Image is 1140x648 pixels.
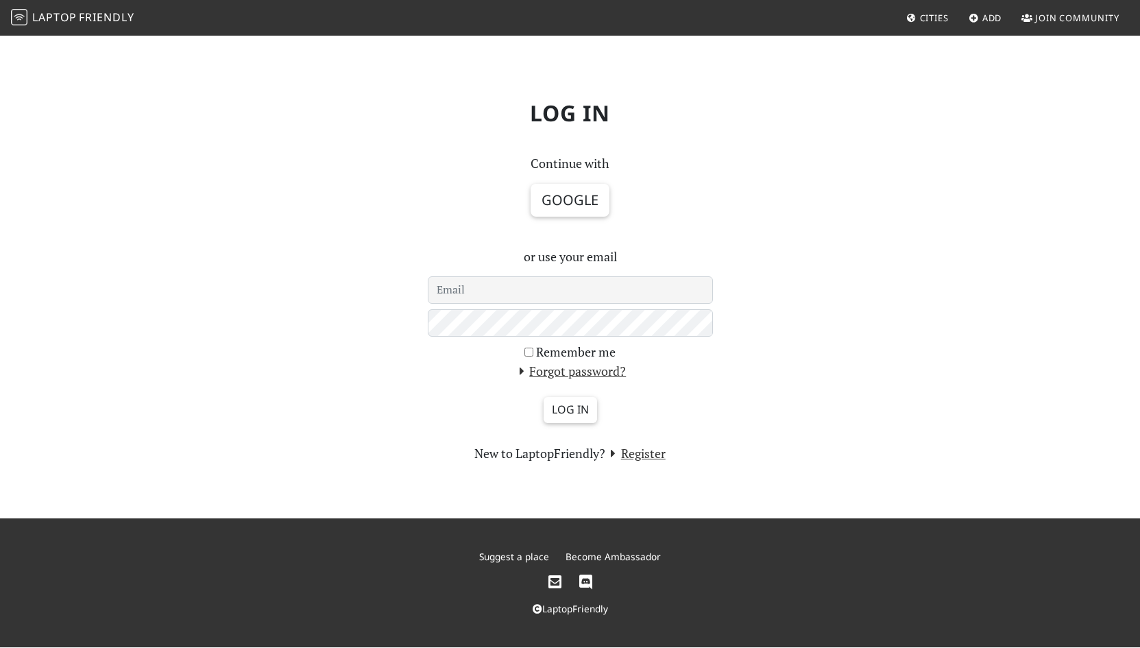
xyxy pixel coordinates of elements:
[1016,5,1125,30] a: Join Community
[544,397,597,423] input: Log in
[982,12,1002,24] span: Add
[118,89,1023,137] h1: Log in
[32,10,77,25] span: Laptop
[531,184,609,217] button: Google
[428,444,713,464] section: New to LaptopFriendly?
[901,5,954,30] a: Cities
[605,445,666,461] a: Register
[428,276,713,304] input: Email
[566,550,661,563] a: Become Ambassador
[428,247,713,267] p: or use your email
[1035,12,1119,24] span: Join Community
[479,550,549,563] a: Suggest a place
[428,154,713,173] p: Continue with
[11,6,134,30] a: LaptopFriendly LaptopFriendly
[536,342,616,362] label: Remember me
[963,5,1008,30] a: Add
[11,9,27,25] img: LaptopFriendly
[920,12,949,24] span: Cities
[514,363,627,379] a: Forgot password?
[79,10,134,25] span: Friendly
[533,602,608,615] a: LaptopFriendly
